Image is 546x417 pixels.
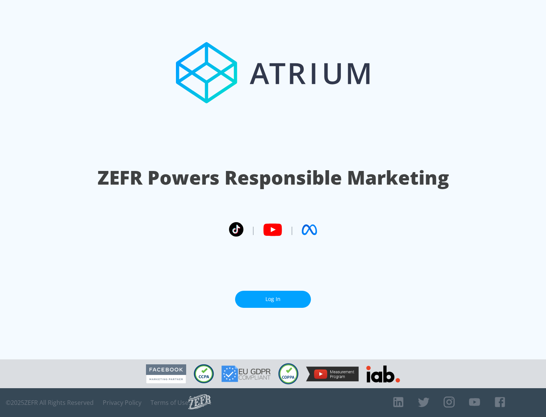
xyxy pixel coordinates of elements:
span: | [251,224,256,235]
a: Terms of Use [151,399,188,406]
span: | [290,224,294,235]
a: Log In [235,291,311,308]
span: © 2025 ZEFR All Rights Reserved [6,399,94,406]
img: IAB [366,365,400,383]
img: CCPA Compliant [194,364,214,383]
img: YouTube Measurement Program [306,367,359,381]
a: Privacy Policy [103,399,141,406]
h1: ZEFR Powers Responsible Marketing [97,165,449,191]
img: GDPR Compliant [221,365,271,382]
img: COPPA Compliant [278,363,298,384]
img: Facebook Marketing Partner [146,364,186,384]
